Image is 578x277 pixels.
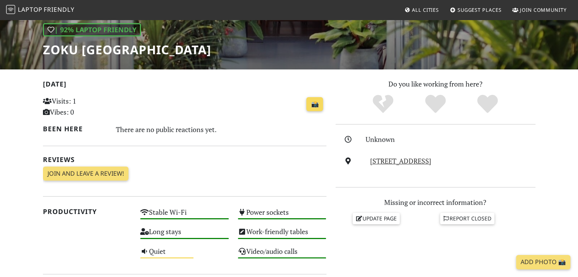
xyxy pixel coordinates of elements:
[516,255,570,269] a: Add Photo 📸
[353,213,400,224] a: Update page
[18,5,43,14] span: Laptop
[366,134,540,145] div: Unknown
[458,6,502,13] span: Suggest Places
[412,6,439,13] span: All Cities
[409,94,462,115] div: Yes
[306,97,323,112] a: 📸
[233,225,331,245] div: Work-friendly tables
[6,3,74,17] a: LaptopFriendly LaptopFriendly
[43,80,326,91] h2: [DATE]
[43,96,131,118] p: Visits: 1 Vibes: 0
[136,206,233,225] div: Stable Wi-Fi
[233,245,331,264] div: Video/audio calls
[520,6,567,13] span: Join Community
[357,94,409,115] div: No
[233,206,331,225] div: Power sockets
[336,79,535,90] p: Do you like working from here?
[336,197,535,208] p: Missing or incorrect information?
[136,225,233,245] div: Long stays
[43,42,211,57] h1: Zoku [GEOGRAPHIC_DATA]
[370,156,431,165] a: [STREET_ADDRESS]
[440,213,495,224] a: Report closed
[509,3,570,17] a: Join Community
[136,245,233,264] div: Quiet
[116,123,326,135] div: There are no public reactions yet.
[44,5,74,14] span: Friendly
[43,167,128,181] a: Join and leave a review!
[43,208,131,216] h2: Productivity
[43,156,326,164] h2: Reviews
[43,125,107,133] h2: Been here
[461,94,514,115] div: Definitely!
[43,23,141,36] div: | 92% Laptop Friendly
[6,5,15,14] img: LaptopFriendly
[401,3,442,17] a: All Cities
[447,3,505,17] a: Suggest Places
